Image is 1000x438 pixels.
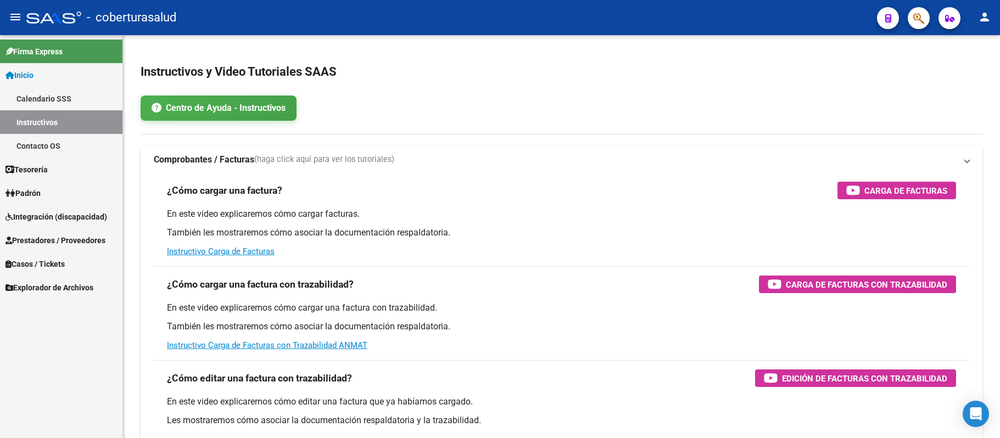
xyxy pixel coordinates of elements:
[254,154,394,166] span: (haga click aquí para ver los tutoriales)
[5,234,105,246] span: Prestadores / Proveedores
[978,10,991,24] mat-icon: person
[5,258,65,270] span: Casos / Tickets
[782,372,947,385] span: Edición de Facturas con Trazabilidad
[5,164,48,176] span: Tesorería
[755,369,956,387] button: Edición de Facturas con Trazabilidad
[167,321,956,333] p: También les mostraremos cómo asociar la documentación respaldatoria.
[167,340,367,350] a: Instructivo Carga de Facturas con Trazabilidad ANMAT
[154,154,254,166] strong: Comprobantes / Facturas
[759,276,956,293] button: Carga de Facturas con Trazabilidad
[167,414,956,426] p: Les mostraremos cómo asociar la documentación respaldatoria y la trazabilidad.
[167,208,956,220] p: En este video explicaremos cómo cargar facturas.
[864,184,947,198] span: Carga de Facturas
[963,401,989,427] div: Open Intercom Messenger
[5,187,41,199] span: Padrón
[5,211,107,223] span: Integración (discapacidad)
[167,277,354,292] h3: ¿Cómo cargar una factura con trazabilidad?
[141,96,297,121] a: Centro de Ayuda - Instructivos
[167,302,956,314] p: En este video explicaremos cómo cargar una factura con trazabilidad.
[141,147,982,173] mat-expansion-panel-header: Comprobantes / Facturas(haga click aquí para ver los tutoriales)
[5,69,33,81] span: Inicio
[9,10,22,24] mat-icon: menu
[5,46,63,58] span: Firma Express
[167,246,275,256] a: Instructivo Carga de Facturas
[167,183,282,198] h3: ¿Cómo cargar una factura?
[167,227,956,239] p: También les mostraremos cómo asociar la documentación respaldatoria.
[837,182,956,199] button: Carga de Facturas
[167,370,352,386] h3: ¿Cómo editar una factura con trazabilidad?
[786,278,947,291] span: Carga de Facturas con Trazabilidad
[87,5,176,30] span: - coberturasalud
[167,396,956,408] p: En este video explicaremos cómo editar una factura que ya habíamos cargado.
[141,61,982,82] h2: Instructivos y Video Tutoriales SAAS
[5,282,93,294] span: Explorador de Archivos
